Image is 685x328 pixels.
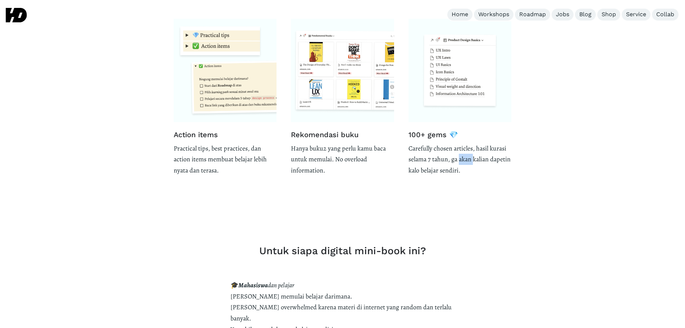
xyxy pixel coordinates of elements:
a: Roadmap [515,9,550,21]
strong: 🎓 [230,281,238,289]
a: Service [622,9,650,21]
em: Mahasiswa [238,281,268,289]
h3: Rekomendasi buku [291,129,394,140]
div: Workshops [478,11,509,18]
a: Blog [575,9,596,21]
a: Collab [652,9,679,21]
em: dan pelajar [268,281,294,289]
a: Jobs [552,9,574,21]
a: Home [447,9,472,21]
a: Workshops [474,9,513,21]
div: Blog [579,11,592,18]
p: Hanya buku2 yang perlu kamu baca untuk memulai. No overload information. [291,143,394,176]
div: Roadmap [519,11,546,18]
div: Shop [602,11,616,18]
p: Practical tips, best practices, dan action items membuat belajar lebih nyata dan terasa. [174,143,277,176]
h3: Action items [174,129,277,140]
h3: 100+ gems 💎 [408,129,512,140]
div: Home [452,11,468,18]
div: Collab [656,11,674,18]
h2: Untuk siapa digital mini-book ini? [230,245,455,257]
a: Shop [597,9,620,21]
div: Jobs [556,11,569,18]
p: Carefully chosen articles, hasil kurasi selama 7 tahun, ga akan kalian dapetin kalo belajar sendiri. [408,143,512,176]
div: Service [626,11,646,18]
